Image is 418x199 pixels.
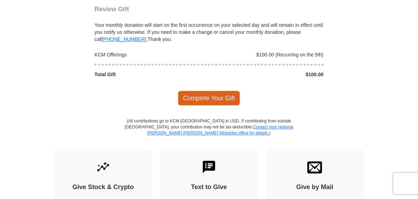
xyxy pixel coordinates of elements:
div: Total Gift [91,71,209,78]
h4: Text to Give [172,183,246,191]
h4: Give by Mail [278,183,352,191]
p: (All contributions go to KCM [GEOGRAPHIC_DATA] in USD. If contributing from outside [GEOGRAPHIC_D... [124,118,294,149]
img: envelope.svg [307,159,322,174]
img: give-by-stock.svg [96,159,111,174]
div: KCM Offerings [91,51,209,58]
a: [PHONE_NUMBER]. [102,36,148,42]
img: text-to-give.svg [202,159,216,174]
span: Complete Your Gift [178,91,240,105]
span: $100.00 (Recurring on the 5th) [256,52,324,58]
div: Your monthly donation will start on the first occurrence on your selected day and will remain in ... [94,13,324,43]
span: Review Gift [94,6,129,13]
div: $100.00 [209,71,327,78]
h4: Give Stock & Crypto [66,183,140,191]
